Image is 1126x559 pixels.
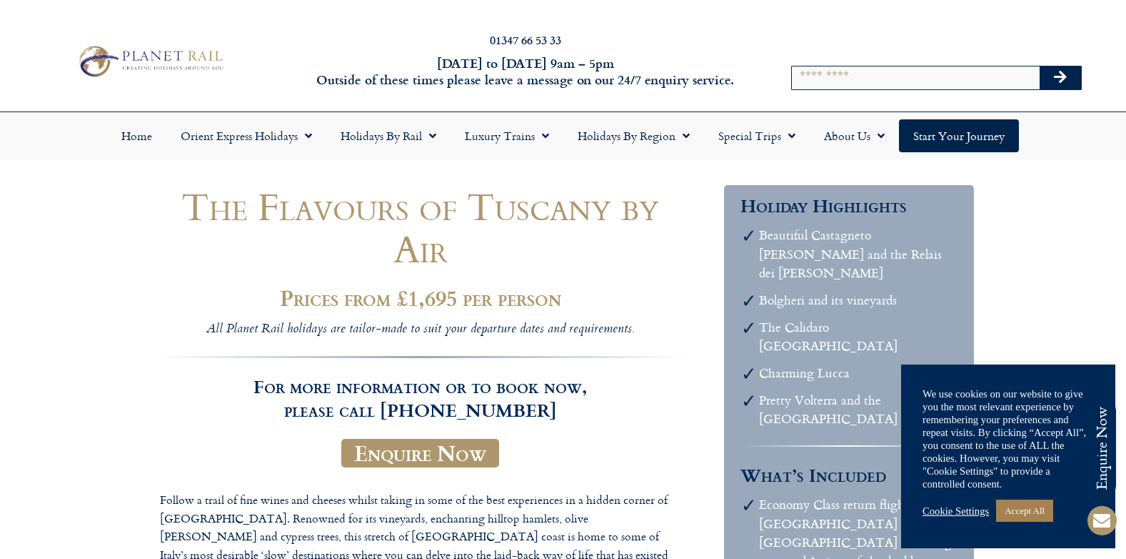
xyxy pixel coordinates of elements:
li: Charming Lucca [759,364,957,382]
nav: Menu [7,119,1119,152]
h3: Holiday Highlights [740,194,957,217]
a: Enquire Now [341,439,499,468]
h1: The Flavours of Tuscany by Air [153,185,688,269]
h6: [DATE] to [DATE] 9am – 5pm Outside of these times please leave a message on our 24/7 enquiry serv... [304,55,748,89]
i: All Planet Rail holidays are tailor-made to suit your departure dates and requirements. [206,320,634,340]
li: Beautiful Castagneto [PERSON_NAME] and the Relais dei [PERSON_NAME] [759,226,957,282]
a: Holidays by Region [563,119,704,152]
a: Holidays by Rail [326,119,451,152]
a: About Us [810,119,899,152]
a: Orient Express Holidays [166,119,326,152]
li: The Calidaro [GEOGRAPHIC_DATA] [759,318,957,356]
div: We use cookies on our website to give you the most relevant experience by remembering your prefer... [923,387,1094,490]
a: Accept All [996,500,1053,522]
a: 01347 66 53 33 [490,31,561,48]
li: Pretty Volterra and the [GEOGRAPHIC_DATA] [759,391,957,429]
button: Search [1040,66,1081,89]
li: Bolgheri and its vineyards [759,291,957,310]
a: Cookie Settings [923,505,989,518]
img: Planet Rail Train Holidays Logo [73,42,227,80]
a: Home [107,119,166,152]
h2: Prices from £1,695 per person [153,286,688,310]
a: Start your Journey [899,119,1019,152]
a: Special Trips [704,119,810,152]
a: Luxury Trains [451,119,563,152]
h3: What’s Included [740,463,957,487]
h3: For more information or to book now, please call [PHONE_NUMBER] [153,356,688,422]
